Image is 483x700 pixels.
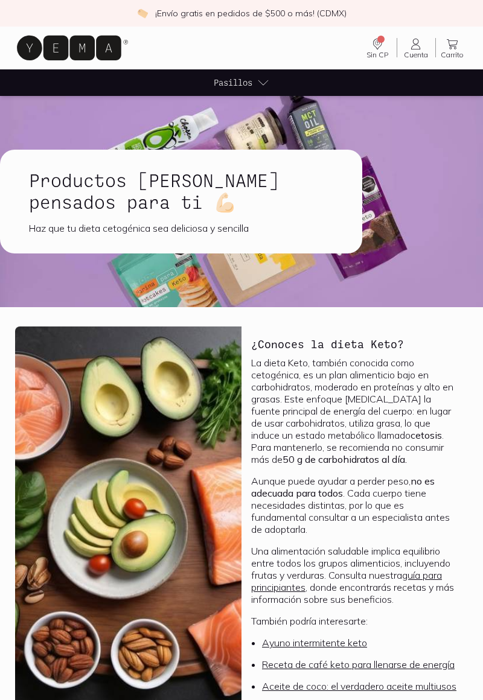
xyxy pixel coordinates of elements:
p: Aunque puede ayudar a perder peso, . Cada cuerpo tiene necesidades distintas, por lo que es funda... [251,475,458,535]
b: no es adecuada para todos [251,475,435,499]
p: La dieta Keto, también conocida como cetogénica, es un plan alimenticio bajo en carbohidratos, mo... [251,357,458,465]
a: Aceite de coco: el verdadero aceite multiusos [262,680,456,692]
p: También podría interesarte: [251,615,458,627]
h3: ¿Conoces la dieta Keto? [251,336,404,352]
a: Cuenta [397,37,435,59]
p: Una alimentación saludable implica equilibrio entre todos los grupos alimenticios, incluyendo fru... [251,545,458,605]
a: Ayuno intermitente keto [262,637,367,649]
span: Pasillos [214,76,252,89]
a: Carrito [436,37,469,59]
p: ¡Envío gratis en pedidos de $500 o más! (CDMX) [155,7,347,19]
h1: Productos [PERSON_NAME] pensados para ti 💪🏻 [29,169,333,212]
span: Sin CP [366,50,388,59]
a: Receta de café keto para llenarse de energía [262,658,455,670]
a: Dirección no especificada [359,37,397,59]
span: Carrito [441,50,464,59]
img: check [137,8,148,19]
a: guía para principiantes [251,569,442,593]
b: cetosis [411,429,442,441]
div: Haz que tu dieta cetogénica sea deliciosa y sencilla [29,222,333,234]
b: 50 g de carbohidratos al día. [283,453,407,465]
span: Cuenta [404,50,428,59]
